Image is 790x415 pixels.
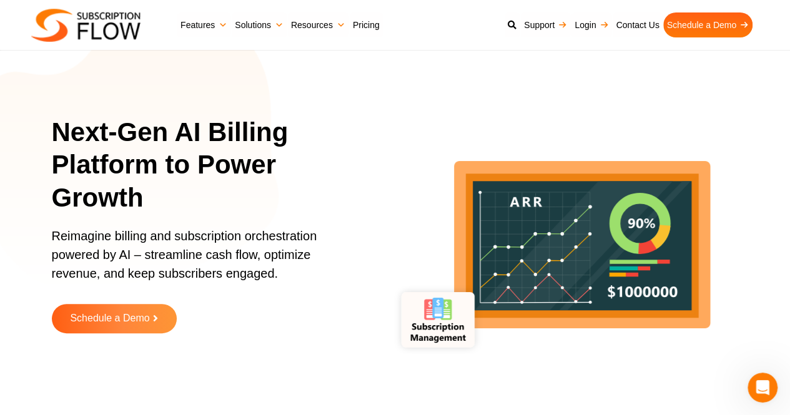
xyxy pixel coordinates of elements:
[349,12,383,37] a: Pricing
[520,12,571,37] a: Support
[571,12,612,37] a: Login
[287,12,349,37] a: Resources
[70,313,149,324] span: Schedule a Demo
[31,9,141,42] img: Subscriptionflow
[748,373,778,403] iframe: Intercom live chat
[52,304,177,333] a: Schedule a Demo
[612,12,663,37] a: Contact Us
[177,12,231,37] a: Features
[52,227,347,295] p: Reimagine billing and subscription orchestration powered by AI – streamline cash flow, optimize r...
[52,116,363,215] h1: Next-Gen AI Billing Platform to Power Growth
[231,12,287,37] a: Solutions
[663,12,753,37] a: Schedule a Demo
